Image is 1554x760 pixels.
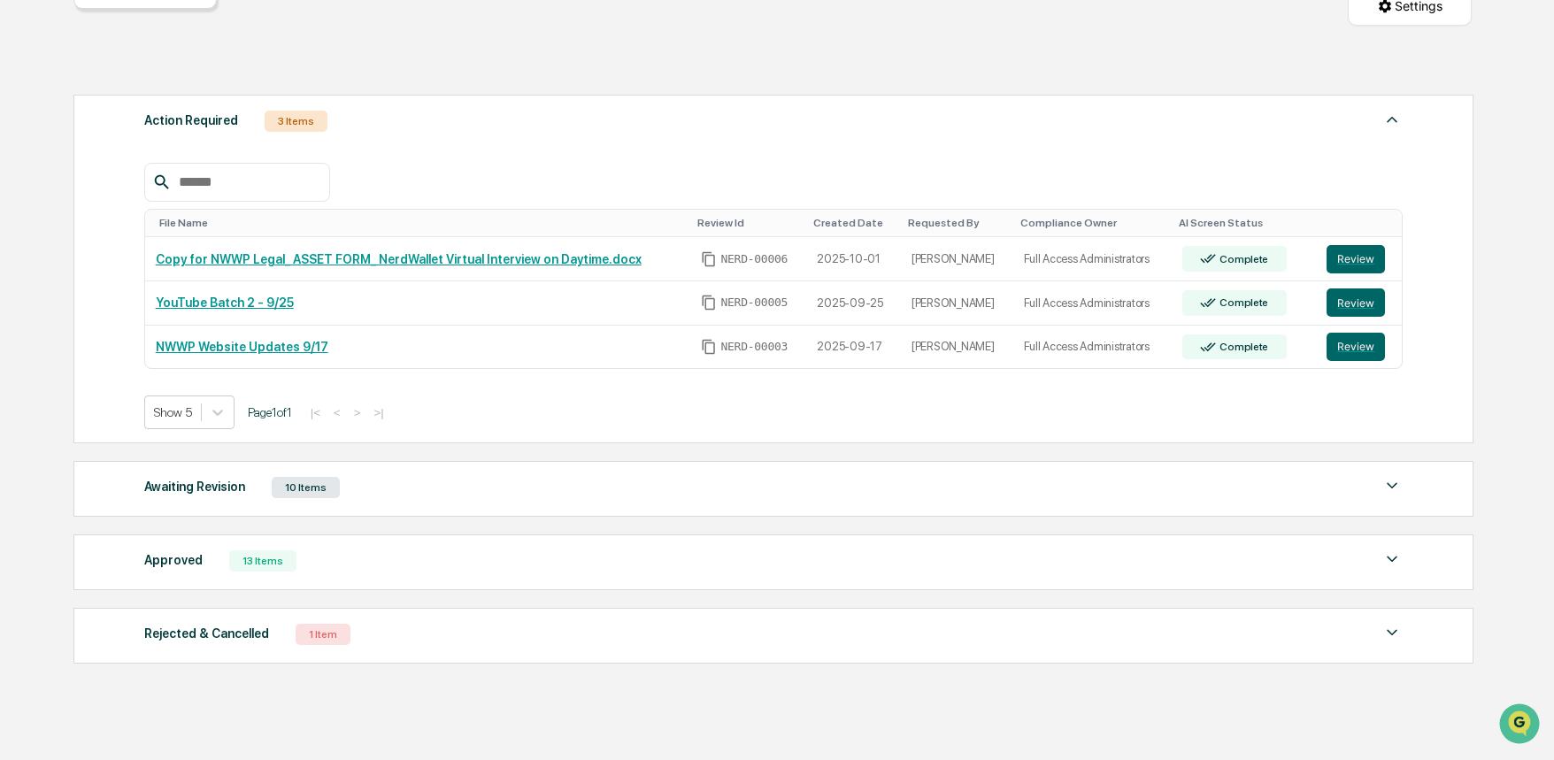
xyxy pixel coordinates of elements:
a: 🖐️Preclearance [11,216,121,248]
td: 2025-09-17 [806,326,901,369]
td: [PERSON_NAME] [901,326,1013,369]
button: |< [305,405,326,420]
a: 🔎Data Lookup [11,249,119,281]
iframe: Open customer support [1497,702,1545,749]
div: We're available if you need us! [60,153,224,167]
div: 3 Items [265,111,327,132]
button: Start new chat [301,141,322,162]
span: Page 1 of 1 [248,405,292,419]
button: > [349,405,366,420]
a: Review [1327,333,1391,361]
div: Complete [1216,253,1268,265]
td: 2025-10-01 [806,237,901,281]
div: 🖐️ [18,225,32,239]
span: Copy Id [701,295,717,311]
a: YouTube Batch 2 - 9/25 [156,296,294,310]
a: NWWP Website Updates 9/17 [156,340,328,354]
img: caret [1381,622,1403,643]
span: Attestations [146,223,219,241]
img: 1746055101610-c473b297-6a78-478c-a979-82029cc54cd1 [18,135,50,167]
td: Full Access Administrators [1013,326,1172,369]
div: Toggle SortBy [697,217,799,229]
div: 13 Items [229,550,296,572]
td: Full Access Administrators [1013,237,1172,281]
button: Review [1327,333,1385,361]
div: 🔎 [18,258,32,273]
div: 🗄️ [128,225,142,239]
div: Action Required [144,109,238,132]
a: Copy for NWWP Legal_ ASSET FORM_ NerdWallet Virtual Interview on Daytime.docx [156,252,642,266]
td: [PERSON_NAME] [901,237,1013,281]
div: Start new chat [60,135,290,153]
div: Toggle SortBy [1020,217,1165,229]
span: Copy Id [701,251,717,267]
div: Rejected & Cancelled [144,622,269,645]
p: How can we help? [18,37,322,65]
button: Review [1327,245,1385,273]
img: caret [1381,109,1403,130]
span: NERD-00006 [720,252,788,266]
td: [PERSON_NAME] [901,281,1013,326]
div: 10 Items [272,477,340,498]
span: Pylon [176,300,214,313]
div: Complete [1216,296,1268,309]
div: Toggle SortBy [908,217,1006,229]
span: NERD-00005 [720,296,788,310]
div: 1 Item [296,624,350,645]
div: Awaiting Revision [144,475,245,498]
img: caret [1381,475,1403,496]
a: 🗄️Attestations [121,216,227,248]
a: Powered byPylon [125,299,214,313]
button: >| [369,405,389,420]
button: Review [1327,288,1385,317]
div: Toggle SortBy [1179,217,1310,229]
span: Copy Id [701,339,717,355]
button: < [328,405,346,420]
div: Toggle SortBy [813,217,894,229]
div: Toggle SortBy [1330,217,1395,229]
div: Approved [144,549,203,572]
a: Review [1327,288,1391,317]
span: NERD-00003 [720,340,788,354]
img: caret [1381,549,1403,570]
span: Preclearance [35,223,114,241]
a: Review [1327,245,1391,273]
td: 2025-09-25 [806,281,901,326]
div: Toggle SortBy [159,217,684,229]
td: Full Access Administrators [1013,281,1172,326]
span: Data Lookup [35,257,112,274]
div: Complete [1216,341,1268,353]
